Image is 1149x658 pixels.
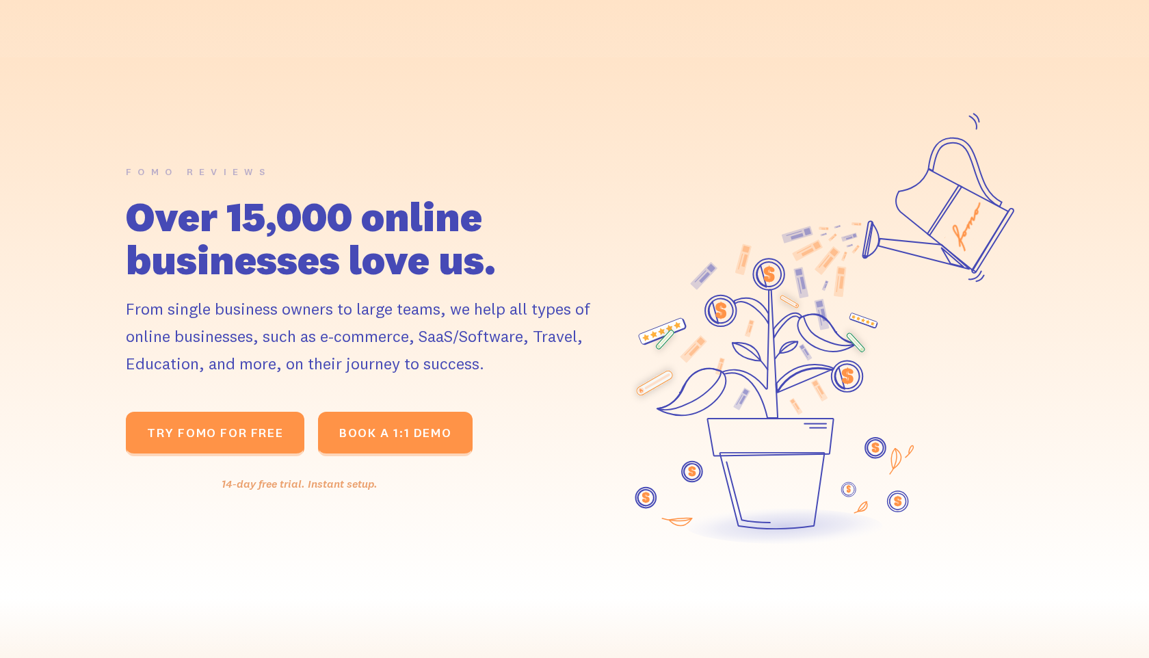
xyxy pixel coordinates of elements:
[126,195,611,281] h1: Over 15,000 online businesses love us.
[126,474,473,494] div: 14-day free trial. Instant setup.
[126,295,611,377] div: From single business owners to large teams, we help all types of online businesses, such as e-com...
[126,162,271,182] div: FOMO REVIEWS
[318,412,473,456] a: BOOK A 1:1 DEMO
[126,412,304,456] a: TRY fomo for FREE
